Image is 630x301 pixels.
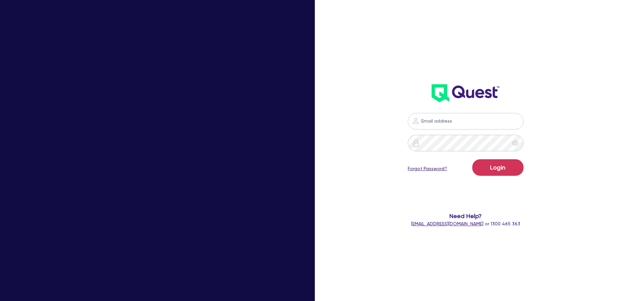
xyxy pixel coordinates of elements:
[432,84,499,102] img: wH2k97JdezQIQAAAABJRU5ErkJggg==
[512,140,519,146] span: eye
[408,113,524,130] input: Email address
[472,159,524,176] button: Login
[411,221,483,226] a: [EMAIL_ADDRESS][DOMAIN_NAME]
[408,165,447,172] a: Forgot Password?
[411,221,520,226] span: or 1300 465 363
[412,139,420,147] img: icon-password
[412,117,420,125] img: icon-password
[381,211,550,220] span: Need Help?
[139,245,180,249] span: - [PERSON_NAME]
